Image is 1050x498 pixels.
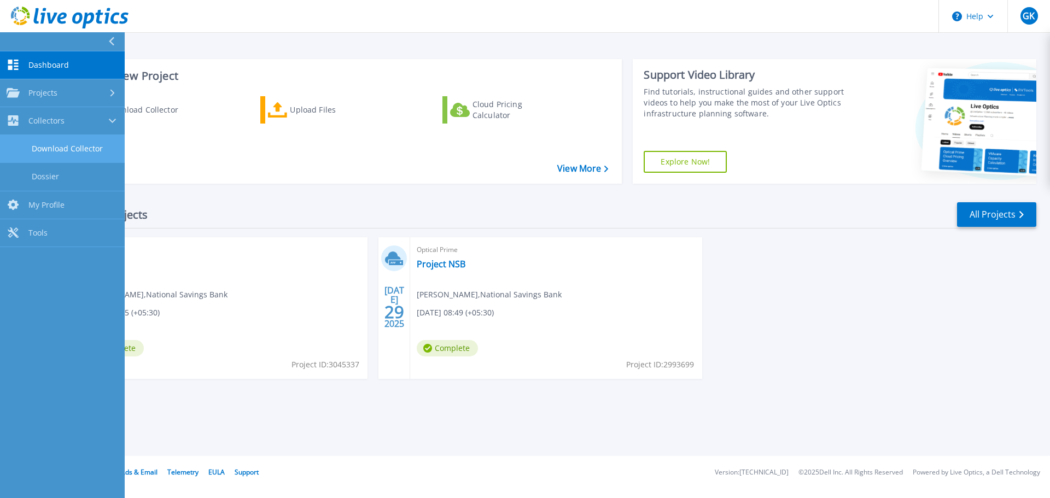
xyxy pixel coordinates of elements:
[291,359,359,371] span: Project ID: 3045337
[557,163,608,174] a: View More
[417,289,562,301] span: [PERSON_NAME] , National Savings Bank
[417,259,465,269] a: Project NSB
[260,96,382,124] a: Upload Files
[384,287,405,327] div: [DATE] 2025
[235,467,259,477] a: Support
[28,88,57,98] span: Projects
[78,96,200,124] a: Download Collector
[644,86,849,119] div: Find tutorials, instructional guides and other support videos to help you make the most of your L...
[957,202,1036,227] a: All Projects
[290,99,377,121] div: Upload Files
[417,307,494,319] span: [DATE] 08:49 (+05:30)
[644,68,849,82] div: Support Video Library
[167,467,199,477] a: Telemetry
[78,70,608,82] h3: Start a New Project
[715,469,789,476] li: Version: [TECHNICAL_ID]
[106,99,193,121] div: Download Collector
[417,244,695,256] span: Optical Prime
[28,116,65,126] span: Collectors
[83,289,227,301] span: [PERSON_NAME] , National Savings Bank
[384,307,404,317] span: 29
[913,469,1040,476] li: Powered by Live Optics, a Dell Technology
[1023,11,1035,20] span: GK
[28,60,69,70] span: Dashboard
[121,467,157,477] a: Ads & Email
[626,359,694,371] span: Project ID: 2993699
[442,96,564,124] a: Cloud Pricing Calculator
[644,151,727,173] a: Explore Now!
[208,467,225,477] a: EULA
[28,200,65,210] span: My Profile
[83,244,361,256] span: Optical Prime
[798,469,903,476] li: © 2025 Dell Inc. All Rights Reserved
[417,340,478,356] span: Complete
[28,228,48,238] span: Tools
[472,99,560,121] div: Cloud Pricing Calculator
